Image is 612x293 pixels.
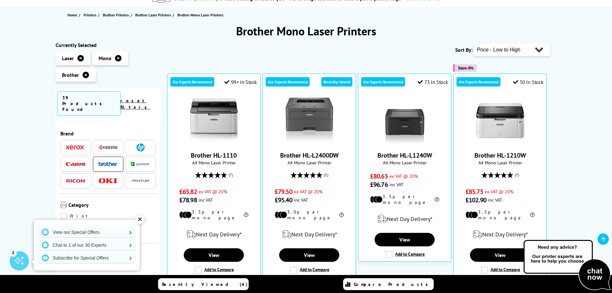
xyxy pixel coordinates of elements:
span: 39 Products Found [57,91,120,116]
a: Brother Printers [103,12,130,18]
label: Add to Compare [195,267,234,274]
a: Kyocera [98,143,118,151]
span: £78.98 [179,196,197,204]
a: Canon [66,160,85,168]
img: Brother [98,162,118,166]
span: Brother Printers [103,12,129,18]
img: Category [60,202,67,208]
a: HP [131,143,150,151]
span: £65.82 [179,188,197,196]
label: Add to Compare [481,267,520,274]
img: OKI [98,178,118,184]
img: Kyocera [98,145,118,150]
a: OKI [98,177,118,185]
div: Currently Selected [56,42,161,48]
label: Add to Compare [290,267,329,274]
li: 3.5p per mono page [466,209,535,221]
span: £102.90 [466,196,486,204]
a: Brother HL-L2400DW [285,140,333,146]
div: ✕ [135,215,144,224]
span: £79.50 [275,188,292,196]
span: inc VAT [199,197,213,203]
div: modal_delivery [171,225,257,243]
span: Laser [62,55,74,61]
a: View [279,248,339,262]
div: Our Experts Recommend [361,77,405,87]
span: £80.63 [370,172,388,180]
a: Xerox [66,143,85,151]
span: (7) [515,169,519,181]
span: ex VAT @ 20% [199,188,227,195]
a: Brother HL-1110 [190,140,238,146]
a: Compare Products [343,278,434,290]
div: Our Experts Recommend [266,77,310,87]
img: Lexmark [131,162,150,166]
span: Printers [84,12,96,18]
img: Xerox [66,145,85,150]
a: Brother HL-1210W [476,140,524,146]
span: A4 Mono Laser Printer [361,160,448,166]
span: inc VAT [294,197,308,203]
img: Brother HL-L1240W [381,96,429,145]
span: Save 4% [458,66,473,70]
span: Compare Products [354,281,431,287]
span: £95.40 [275,196,292,204]
h1: Brother Mono Laser Printers [56,23,557,39]
img: Brother HL-L2400DW [285,96,333,145]
span: Sort By: [455,47,473,53]
a: Brother HL-1210W [475,151,526,160]
div: Our Experts Recommend [170,77,214,87]
a: reset filters [120,98,150,110]
li: 3.0p per mono page [275,209,344,221]
span: Recently Viewed (4) [162,281,248,287]
button: Save 4% [453,64,476,72]
span: A4 Mono Laser Printer [171,160,257,166]
span: £85.75 [466,188,483,196]
img: Brother HL-1110 [190,96,238,145]
span: A4 Mono Laser Printer [266,160,352,166]
a: Pantum [131,177,150,185]
img: HP [137,143,145,151]
div: modal_delivery [457,225,543,243]
a: Brother HL-L2400DW [280,151,339,160]
a: Ricoh [66,177,85,185]
img: Pantum [131,177,150,185]
a: Brother [98,160,118,168]
span: ex VAT @ 20% [389,173,418,179]
span: inc VAT [488,197,502,203]
a: Recently Viewed (4) [158,278,249,290]
span: Category [68,202,156,209]
label: Add to Compare [386,251,425,258]
div: modal_delivery [266,225,352,243]
a: Subscribe for Special Offers [39,253,135,263]
a: Printers [84,12,98,18]
img: Ricoh [66,179,85,183]
div: 2 [10,249,17,256]
span: £96.76 [370,180,388,189]
div: Our Experts Recommend [457,77,501,87]
span: (7) [229,169,233,181]
li: 3.5p per mono page [370,194,439,205]
span: (1) [324,169,328,181]
a: Brother HL-1110 [191,151,237,160]
a: View [184,248,244,262]
span: ex VAT @ 20% [294,188,323,195]
div: 73 In Stock [418,79,448,85]
img: Open Live Chat window [522,239,612,292]
a: View [375,233,434,246]
span: inc VAT [389,181,404,188]
div: modal_delivery [361,210,448,228]
li: 3.5p per mono page [179,209,248,221]
a: Print Only [60,213,108,227]
span: Mono [99,55,111,61]
img: Brother HL-1210W [476,96,524,145]
span: ex VAT @ 20% [485,188,513,195]
div: Recently viewed [321,77,352,87]
span: Brother Mono Laser Printers [177,13,223,17]
a: Chat to 1 of our 30 Experts [39,240,135,250]
a: Brother HL-L1240W [381,140,429,146]
a: Brother HL-L1240W [377,151,432,160]
span: Brother Laser Printers [135,12,171,18]
a: View [470,248,530,262]
span: Brother [62,72,79,78]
